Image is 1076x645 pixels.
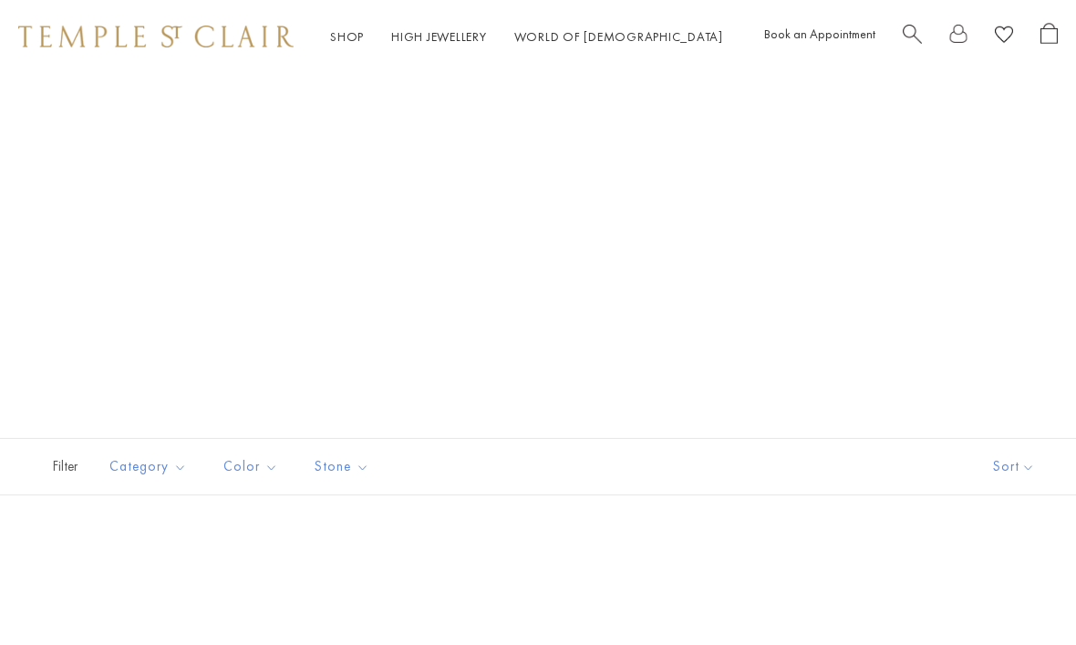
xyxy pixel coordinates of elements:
span: Category [100,455,201,478]
a: Book an Appointment [764,26,875,42]
a: Search [903,23,922,51]
a: ShopShop [330,28,364,45]
a: World of [DEMOGRAPHIC_DATA]World of [DEMOGRAPHIC_DATA] [514,28,723,45]
button: Color [210,446,292,487]
nav: Main navigation [330,26,723,48]
span: Stone [305,455,383,478]
button: Show sort by [952,439,1076,494]
a: View Wishlist [995,23,1013,51]
button: Category [96,446,201,487]
a: Open Shopping Bag [1040,23,1058,51]
img: Temple St. Clair [18,26,294,47]
a: High JewelleryHigh Jewellery [391,28,487,45]
button: Stone [301,446,383,487]
span: Color [214,455,292,478]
